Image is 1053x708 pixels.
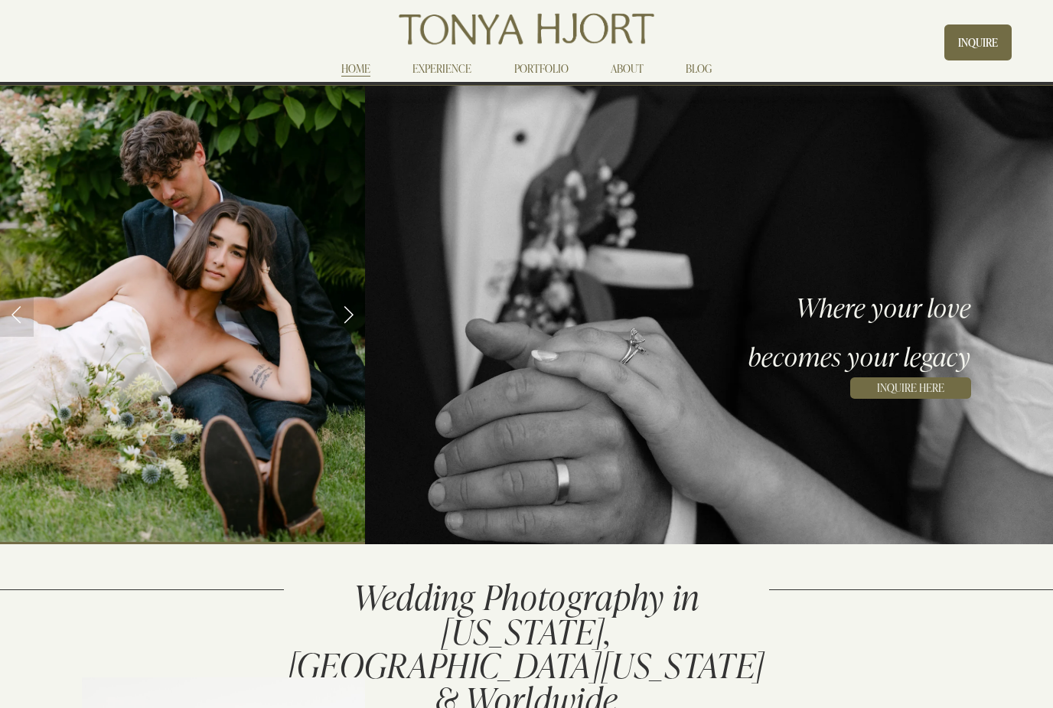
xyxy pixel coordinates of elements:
a: INQUIRE [944,24,1012,60]
h3: becomes your legacy [648,343,972,370]
a: INQUIRE HERE [850,377,972,398]
a: ABOUT [611,60,644,78]
img: Tonya Hjort [396,8,657,51]
a: BLOG [686,60,712,78]
a: EXPERIENCE [412,60,471,78]
a: HOME [341,60,370,78]
a: Next Slide [331,291,365,337]
a: PORTFOLIO [514,60,569,78]
h3: Where your love [648,294,972,321]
